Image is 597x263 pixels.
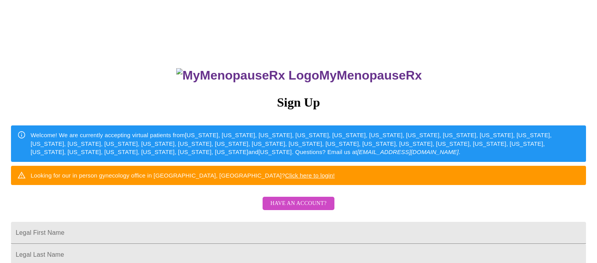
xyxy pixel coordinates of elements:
[176,68,319,83] img: MyMenopauseRx Logo
[11,95,586,110] h3: Sign Up
[12,68,586,83] h3: MyMenopauseRx
[285,172,335,179] a: Click here to login!
[31,128,580,159] div: Welcome! We are currently accepting virtual patients from [US_STATE], [US_STATE], [US_STATE], [US...
[261,205,336,212] a: Have an account?
[31,168,335,183] div: Looking for our in person gynecology office in [GEOGRAPHIC_DATA], [GEOGRAPHIC_DATA]?
[270,199,327,209] span: Have an account?
[357,149,459,155] em: [EMAIL_ADDRESS][DOMAIN_NAME]
[263,197,334,210] button: Have an account?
